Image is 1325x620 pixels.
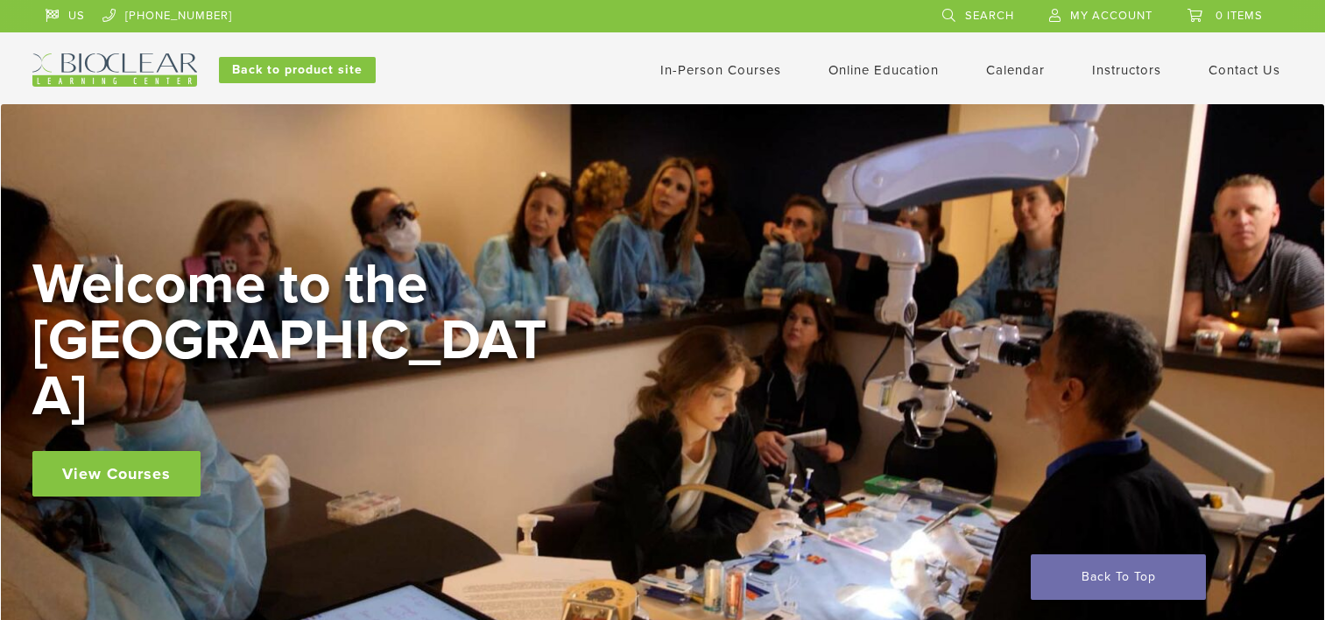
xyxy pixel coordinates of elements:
[986,62,1045,78] a: Calendar
[32,451,201,497] a: View Courses
[1031,554,1206,600] a: Back To Top
[1070,9,1152,23] span: My Account
[828,62,939,78] a: Online Education
[1092,62,1161,78] a: Instructors
[965,9,1014,23] span: Search
[1216,9,1263,23] span: 0 items
[32,257,558,425] h2: Welcome to the [GEOGRAPHIC_DATA]
[219,57,376,83] a: Back to product site
[32,53,197,87] img: Bioclear
[1209,62,1280,78] a: Contact Us
[660,62,781,78] a: In-Person Courses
